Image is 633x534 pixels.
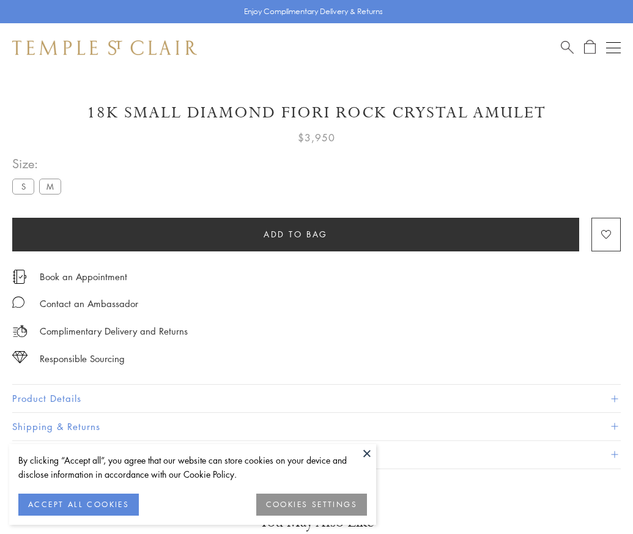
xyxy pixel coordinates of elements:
[244,6,383,18] p: Enjoy Complimentary Delivery & Returns
[561,40,574,55] a: Search
[606,40,621,55] button: Open navigation
[12,296,24,308] img: MessageIcon-01_2.svg
[40,324,188,339] p: Complimentary Delivery and Returns
[18,494,139,516] button: ACCEPT ALL COOKIES
[256,494,367,516] button: COOKIES SETTINGS
[584,40,596,55] a: Open Shopping Bag
[12,324,28,339] img: icon_delivery.svg
[12,154,66,174] span: Size:
[298,130,335,146] span: $3,950
[40,351,125,366] div: Responsible Sourcing
[12,441,621,469] button: Gifting
[39,179,61,194] label: M
[12,102,621,124] h1: 18K Small Diamond Fiori Rock Crystal Amulet
[12,179,34,194] label: S
[40,270,127,283] a: Book an Appointment
[12,218,579,251] button: Add to bag
[12,270,27,284] img: icon_appointment.svg
[12,40,197,55] img: Temple St. Clair
[264,228,328,241] span: Add to bag
[12,385,621,412] button: Product Details
[12,413,621,440] button: Shipping & Returns
[12,351,28,363] img: icon_sourcing.svg
[18,453,367,481] div: By clicking “Accept all”, you agree that our website can store cookies on your device and disclos...
[40,296,138,311] div: Contact an Ambassador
